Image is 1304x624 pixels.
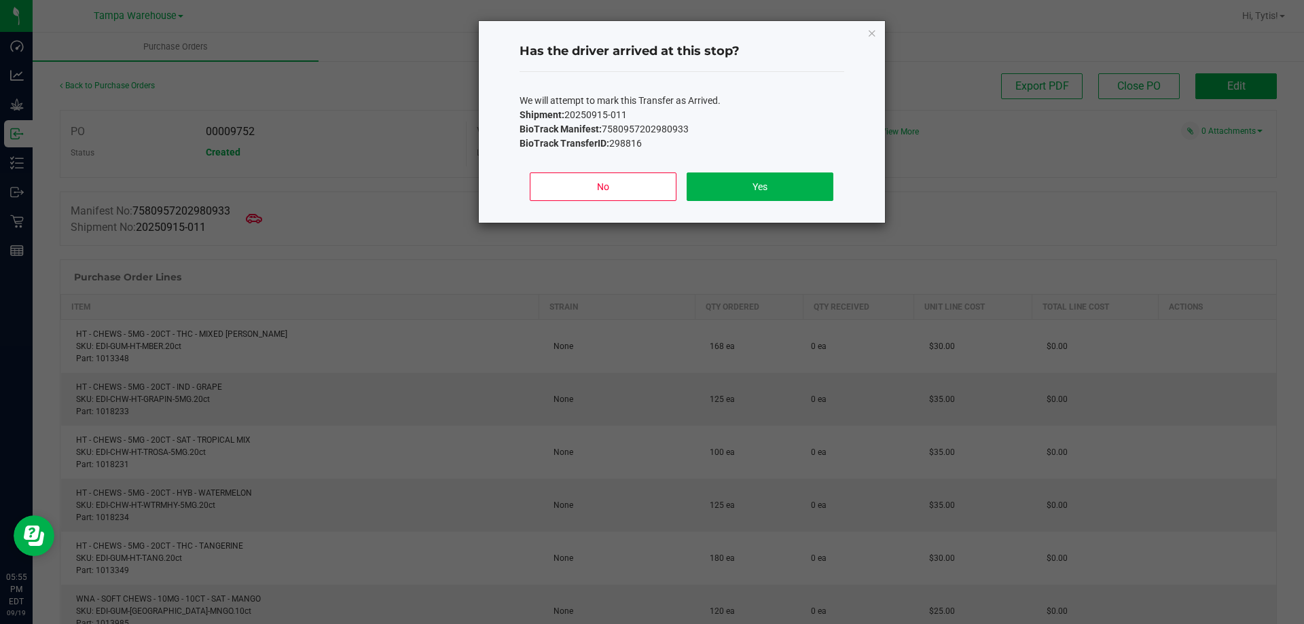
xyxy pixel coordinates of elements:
[520,108,844,122] p: 20250915-011
[520,124,602,134] b: BioTrack Manifest:
[520,138,609,149] b: BioTrack TransferID:
[867,24,877,41] button: Close
[520,94,844,108] p: We will attempt to mark this Transfer as Arrived.
[520,122,844,136] p: 7580957202980933
[520,109,564,120] b: Shipment:
[14,515,54,556] iframe: Resource center
[687,172,833,201] button: Yes
[530,172,676,201] button: No
[520,136,844,151] p: 298816
[520,43,844,60] h4: Has the driver arrived at this stop?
